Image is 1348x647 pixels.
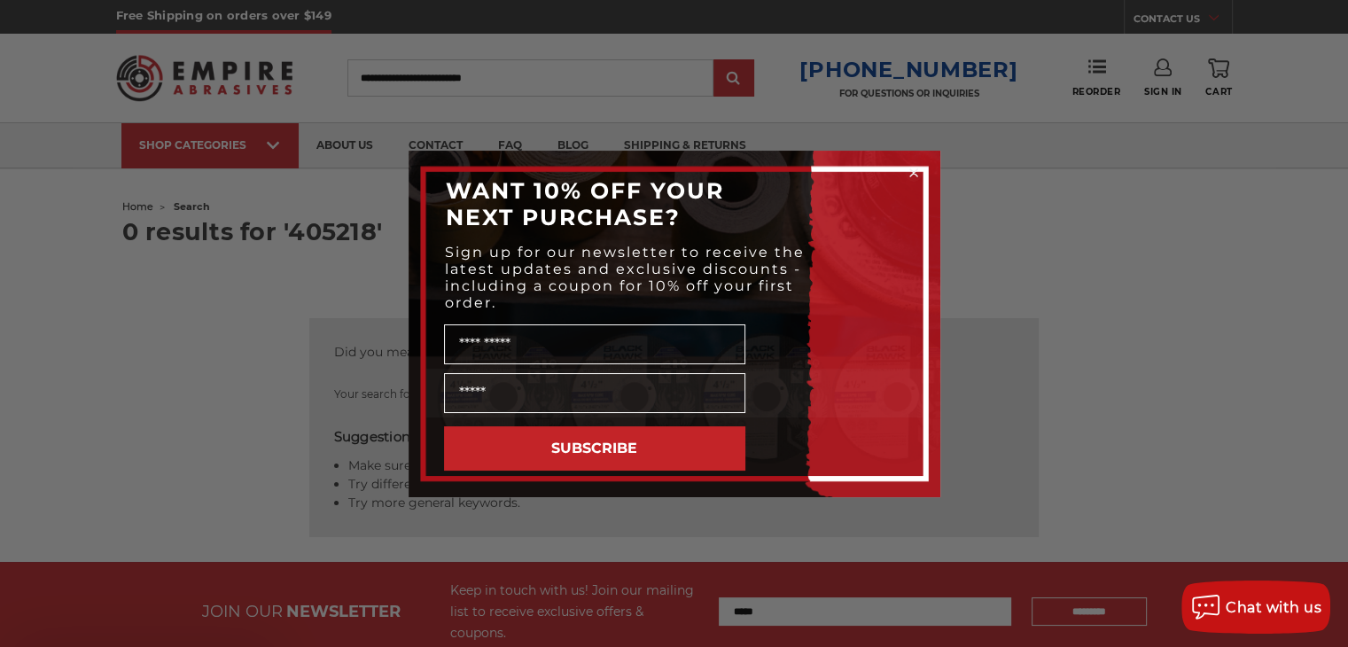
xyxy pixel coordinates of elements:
[1226,599,1321,616] span: Chat with us
[444,373,745,413] input: Email
[444,426,745,471] button: SUBSCRIBE
[905,164,923,182] button: Close dialog
[1181,581,1330,634] button: Chat with us
[446,177,724,230] span: WANT 10% OFF YOUR NEXT PURCHASE?
[445,244,805,311] span: Sign up for our newsletter to receive the latest updates and exclusive discounts - including a co...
